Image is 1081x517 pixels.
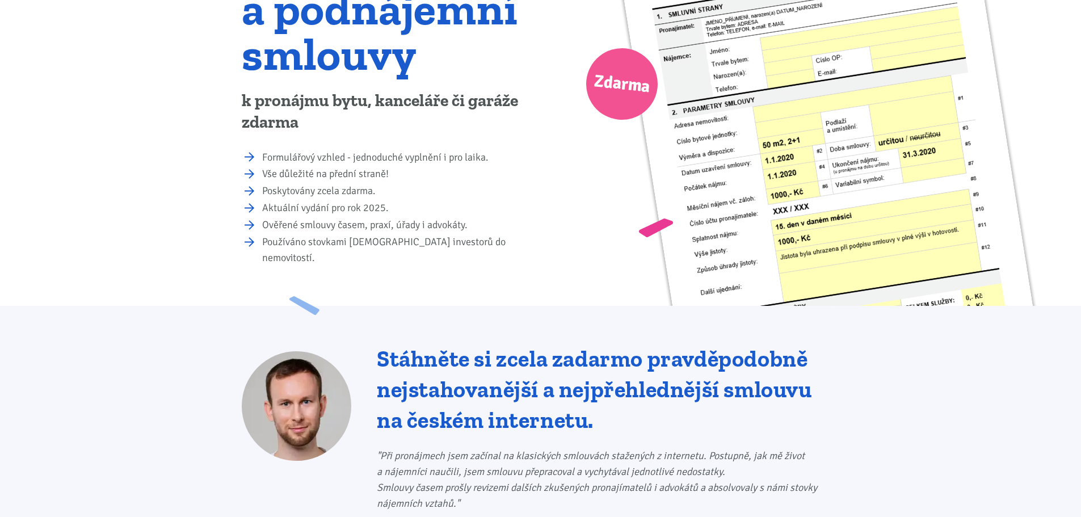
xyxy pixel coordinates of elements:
li: Ověřené smlouvy časem, praxí, úřady i advokáty. [262,217,533,233]
h2: Stáhněte si zcela zadarmo pravděpodobně nejstahovanější a nejpřehlednější smlouvu na českém inter... [377,343,839,435]
img: Tomáš Kučera [242,351,351,461]
p: k pronájmu bytu, kanceláře či garáže zdarma [242,90,533,133]
span: Zdarma [592,66,651,102]
li: Používáno stovkami [DEMOGRAPHIC_DATA] investorů do nemovitostí. [262,234,533,266]
li: Formulářový vzhled - jednoduché vyplnění i pro laika. [262,150,533,166]
i: "Při pronájmech jsem začínal na klasických smlouvách stažených z internetu. Postupně, jak mě živo... [377,449,817,510]
li: Aktuální vydání pro rok 2025. [262,200,533,216]
li: Vše důležité na přední straně! [262,166,533,182]
li: Poskytovány zcela zdarma. [262,183,533,199]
